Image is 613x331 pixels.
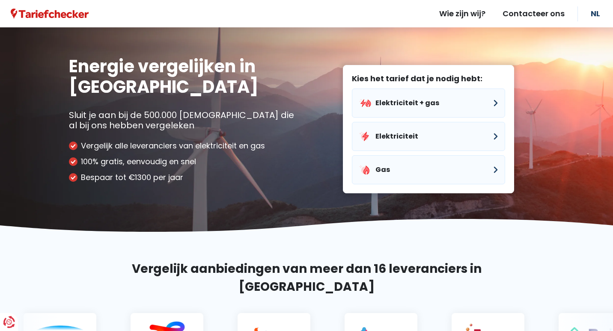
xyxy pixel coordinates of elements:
[69,110,300,130] p: Sluit je aan bij de 500.000 [DEMOGRAPHIC_DATA] die al bij ons hebben vergeleken
[69,56,300,97] h1: Energie vergelijken in [GEOGRAPHIC_DATA]
[69,157,300,166] li: 100% gratis, eenvoudig en snel
[11,9,89,19] img: Tariefchecker logo
[352,155,505,184] button: Gas
[69,141,300,151] li: Vergelijk alle leveranciers van elektriciteit en gas
[352,89,505,118] button: Elektriciteit + gas
[352,122,505,151] button: Elektriciteit
[69,260,544,296] h2: Vergelijk aanbiedingen van meer dan 16 leveranciers in [GEOGRAPHIC_DATA]
[69,173,300,182] li: Bespaar tot €1300 per jaar
[352,74,505,83] label: Kies het tarief dat je nodig hebt:
[11,8,89,19] a: Tariefchecker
